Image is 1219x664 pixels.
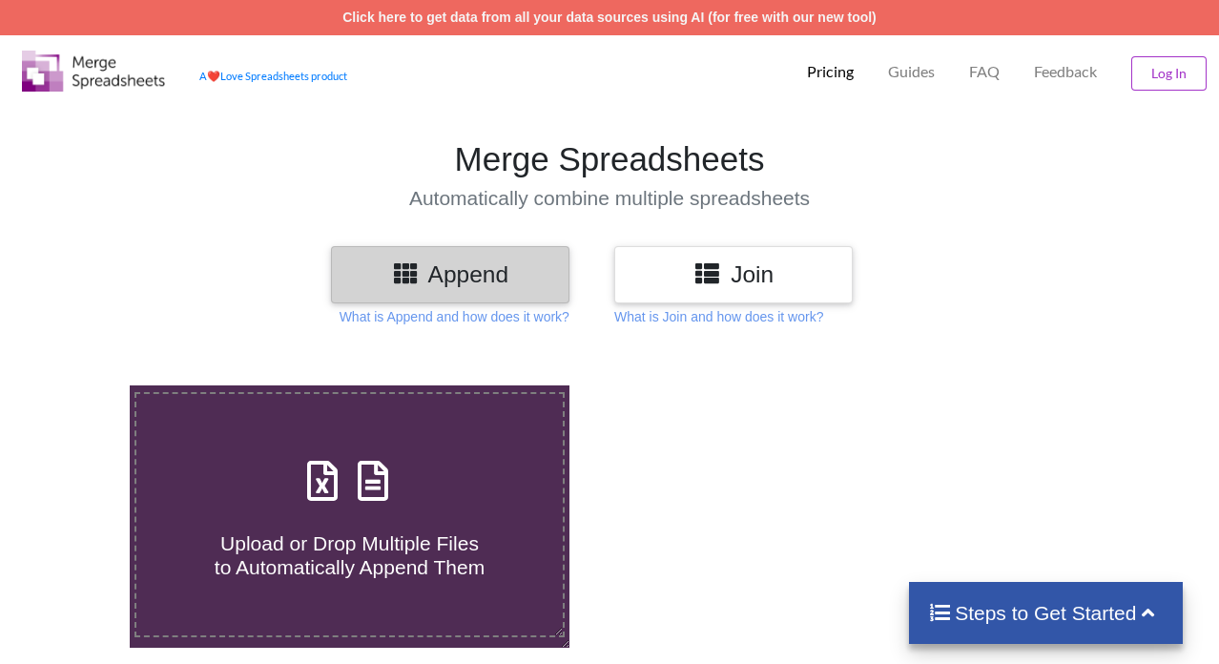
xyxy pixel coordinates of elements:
a: AheartLove Spreadsheets product [199,70,347,82]
a: Click here to get data from all your data sources using AI (for free with our new tool) [342,10,877,25]
p: Guides [888,62,935,82]
p: FAQ [969,62,1000,82]
h3: Join [629,260,838,288]
span: Feedback [1034,64,1097,79]
span: Upload or Drop Multiple Files to Automatically Append Them [215,532,485,578]
span: heart [207,70,220,82]
img: Logo.png [22,51,165,92]
h4: Steps to Get Started [928,601,1164,625]
button: Log In [1131,56,1207,91]
h3: Append [345,260,555,288]
p: What is Append and how does it work? [340,307,569,326]
p: What is Join and how does it work? [614,307,823,326]
p: Pricing [807,62,854,82]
